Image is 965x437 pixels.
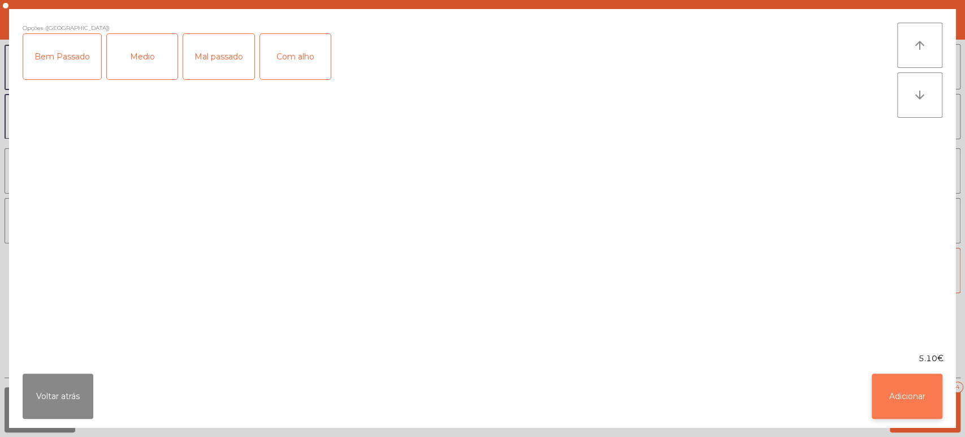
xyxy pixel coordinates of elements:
button: Adicionar [872,374,942,419]
div: Bem Passado [23,34,101,79]
button: Voltar atrás [23,374,93,419]
span: ([GEOGRAPHIC_DATA]) [45,23,110,33]
div: Mal passado [183,34,254,79]
span: Opções [23,23,43,33]
div: Com alho [260,34,331,79]
i: arrow_downward [913,88,927,102]
i: arrow_upward [913,38,927,52]
button: arrow_upward [897,23,942,68]
div: Medio [107,34,178,79]
button: arrow_downward [897,72,942,118]
div: 5.10€ [9,353,956,365]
